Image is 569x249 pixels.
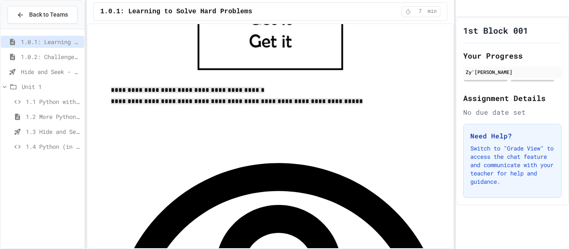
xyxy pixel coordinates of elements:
[428,8,437,15] span: min
[29,10,68,19] span: Back to Teams
[21,52,81,61] span: 1.0.2: Challenge Problem - The Bridge
[463,92,562,104] h2: Assignment Details
[22,82,81,91] span: Unit 1
[21,67,81,76] span: Hide and Seek - SUB
[7,6,77,24] button: Back to Teams
[21,37,81,46] span: 1.0.1: Learning to Solve Hard Problems
[463,50,562,62] h2: Your Progress
[463,107,562,117] div: No due date set
[414,8,427,15] span: 7
[26,97,81,106] span: 1.1 Python with Turtle
[26,127,81,136] span: 1.3 Hide and Seek
[463,25,528,36] h1: 1st Block 001
[470,131,554,141] h3: Need Help?
[470,144,554,186] p: Switch to "Grade View" to access the chat feature and communicate with your teacher for help and ...
[100,7,252,17] span: 1.0.1: Learning to Solve Hard Problems
[466,68,559,76] div: Zy'[PERSON_NAME]
[26,112,81,121] span: 1.2 More Python (using Turtle)
[26,142,81,151] span: 1.4 Python (in Groups)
